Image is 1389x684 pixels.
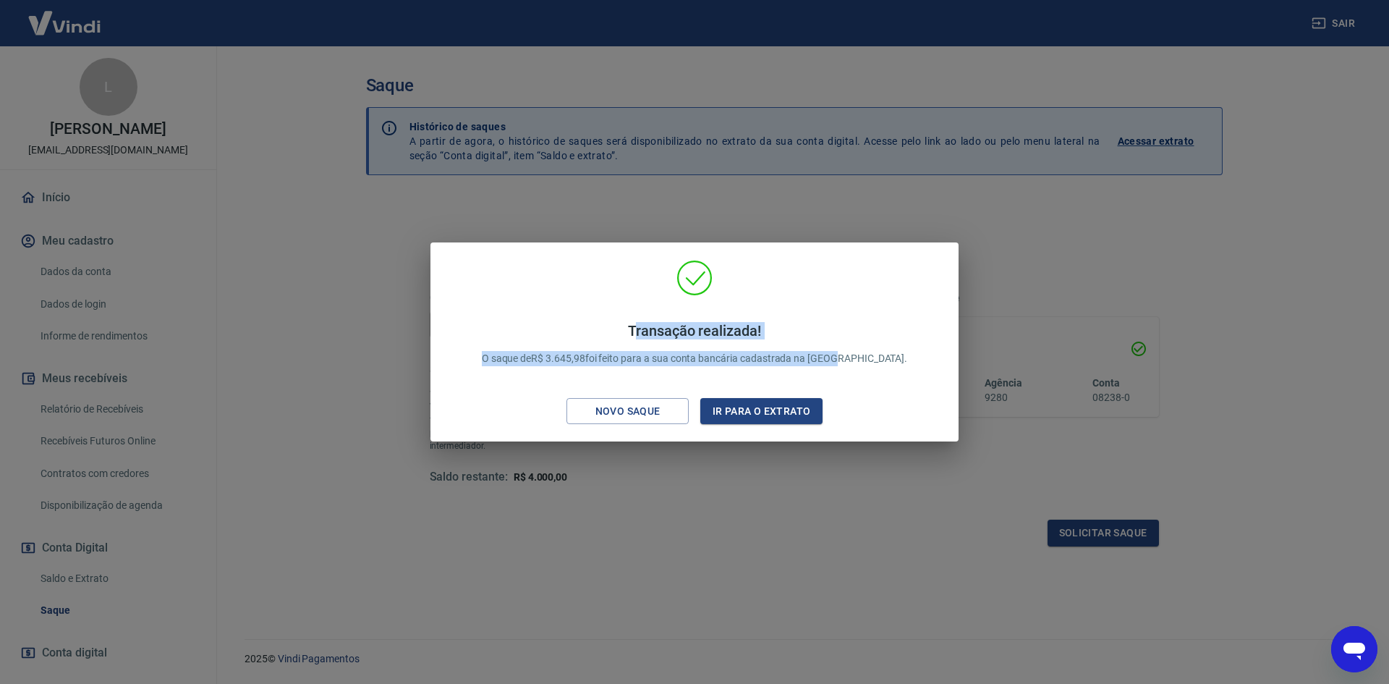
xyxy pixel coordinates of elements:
div: Novo saque [578,402,678,421]
button: Novo saque [566,398,689,425]
p: O saque de R$ 3.645,98 foi feito para a sua conta bancária cadastrada na [GEOGRAPHIC_DATA]. [482,322,908,366]
h4: Transação realizada! [482,322,908,339]
iframe: Botão para abrir a janela de mensagens [1331,626,1377,672]
button: Ir para o extrato [700,398,823,425]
